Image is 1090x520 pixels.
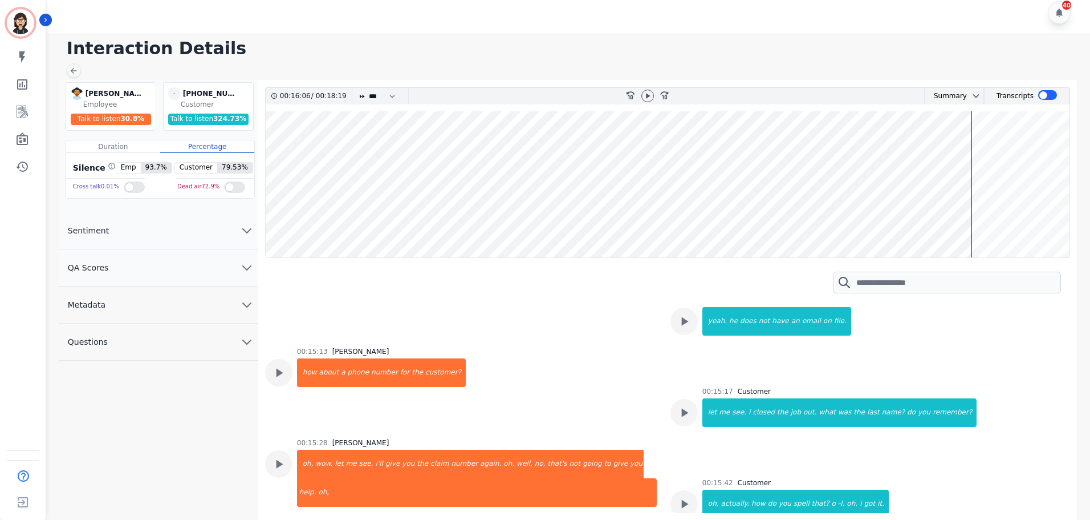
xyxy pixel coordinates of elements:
div: the [416,450,429,478]
div: again. [479,450,502,478]
div: help. [298,478,318,507]
div: that's [547,450,568,478]
div: i [859,490,863,518]
span: 324.73 % [213,115,246,123]
svg: chevron down [240,261,254,275]
div: Customer [738,478,771,487]
div: well, [515,450,534,478]
div: name? [881,398,906,427]
div: give [612,450,629,478]
div: / [280,88,349,104]
button: Sentiment chevron down [59,212,258,249]
div: what [817,398,836,427]
div: oh, [703,490,720,518]
button: Questions chevron down [59,324,258,361]
div: for [399,358,411,387]
div: you [778,490,792,518]
button: QA Scores chevron down [59,249,258,287]
div: a [340,358,346,387]
div: 00:15:28 [297,438,328,448]
div: oh, [318,478,657,507]
div: spell [792,490,811,518]
div: Summary [925,88,967,104]
div: you [401,450,416,478]
div: Employee [83,100,153,109]
img: Bordered avatar [7,9,34,37]
div: how [750,490,767,518]
div: about [318,358,340,387]
span: Sentiment [59,225,118,236]
div: [PHONE_NUMBER] [183,87,240,100]
div: 40 [1062,1,1071,10]
div: to [603,450,612,478]
div: let [333,450,344,478]
div: Percentage [160,140,254,153]
div: phone [347,358,371,387]
div: 00:15:17 [702,387,733,396]
span: 30.8 % [120,115,144,123]
h1: Interaction Details [67,38,1079,59]
div: no, [534,450,547,478]
div: 00:15:42 [702,478,733,487]
div: customer? [424,358,466,387]
div: the [852,398,866,427]
div: email [801,307,822,336]
div: Dead air 72.9 % [177,179,219,195]
div: he [728,307,739,336]
div: oh, [298,450,315,478]
div: Silence [71,162,116,174]
div: an [790,307,801,336]
div: [PERSON_NAME] [332,438,389,448]
div: does [739,307,758,336]
div: wow. [315,450,334,478]
div: you [629,450,644,478]
div: -l. [837,490,845,518]
div: number [370,358,399,387]
svg: chevron down [240,335,254,349]
div: not [758,307,771,336]
div: 00:18:19 [314,88,345,104]
div: file. [833,307,851,336]
div: oh, [845,490,859,518]
div: was [837,398,852,427]
div: see. [731,398,747,427]
span: - [168,87,181,100]
span: QA Scores [59,262,118,273]
div: o [831,490,837,518]
div: let [703,398,718,427]
span: 93.7 % [141,163,172,173]
div: 00:16:06 [280,88,311,104]
div: the [776,398,790,427]
div: yeah. [703,307,728,336]
div: [PERSON_NAME] [332,347,389,356]
div: that? [811,490,831,518]
div: how [298,358,318,387]
span: 79.53 % [217,163,253,173]
span: Questions [59,336,117,348]
div: me [345,450,358,478]
div: do [906,398,917,427]
div: [PERSON_NAME] [86,87,143,100]
div: job [790,398,802,427]
span: Customer [175,163,217,173]
div: oh, [502,450,515,478]
div: Talk to listen [71,114,152,125]
div: remember? [932,398,977,427]
svg: chevron down [971,91,981,100]
div: not [568,450,581,478]
div: closed [751,398,776,427]
div: Talk to listen [168,114,249,125]
svg: chevron down [240,298,254,312]
span: Emp [116,163,141,173]
div: going [581,450,603,478]
div: Duration [66,140,160,153]
div: Customer [181,100,251,109]
div: you [917,398,932,427]
div: the [410,358,424,387]
div: i'll [375,450,384,478]
div: me [718,398,731,427]
div: Cross talk 0.01 % [73,179,119,195]
span: Metadata [59,299,115,311]
div: out. [802,398,817,427]
div: do [767,490,778,518]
